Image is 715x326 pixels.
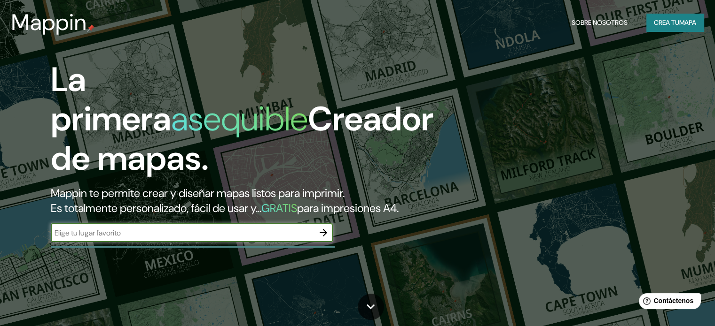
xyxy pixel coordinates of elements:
[51,58,171,141] font: La primera
[11,8,87,37] font: Mappin
[51,201,261,215] font: Es totalmente personalizado, fácil de usar y...
[51,97,433,180] font: Creador de mapas.
[51,227,314,238] input: Elige tu lugar favorito
[572,18,628,27] font: Sobre nosotros
[568,14,631,31] button: Sobre nosotros
[261,201,297,215] font: GRATIS
[171,97,308,141] font: asequible
[297,201,399,215] font: para impresiones A4.
[87,24,94,32] img: pin de mapeo
[646,14,704,31] button: Crea tumapa
[654,18,679,27] font: Crea tu
[631,289,705,316] iframe: Lanzador de widgets de ayuda
[679,18,696,27] font: mapa
[51,186,345,200] font: Mappin te permite crear y diseñar mapas listos para imprimir.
